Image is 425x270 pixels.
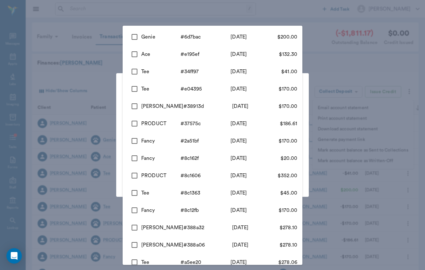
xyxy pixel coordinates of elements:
div: [DATE] [219,258,258,266]
div: Genie [141,33,180,41]
div: Ace [141,50,180,58]
div: # a5ee20 [180,258,220,266]
div: Fancy [141,154,180,162]
div: $170.00 [258,137,298,145]
div: $170.00 [258,85,298,93]
div: # 388a32 [183,224,221,231]
div: Tee [141,68,180,75]
div: [DATE] [219,85,258,93]
div: # 38913d [183,102,221,110]
div: # 6d7bac [180,33,220,41]
div: $278.10 [259,241,297,249]
div: Fancy [141,206,180,214]
div: [PERSON_NAME] [141,224,183,231]
div: # e04395 [180,85,220,93]
div: [DATE] [221,224,259,231]
div: [DATE] [219,137,258,145]
div: # 8c12fb [180,206,220,214]
div: [PERSON_NAME] [141,102,183,110]
div: $170.00 [259,102,297,110]
div: Fancy [141,137,180,145]
div: [DATE] [219,68,258,75]
div: [DATE] [219,50,258,58]
div: [DATE] [219,154,258,162]
div: $45.00 [258,189,298,197]
div: $41.00 [258,68,298,75]
div: [DATE] [219,172,258,179]
div: # e195ef [180,50,220,58]
div: $170.00 [258,206,298,214]
div: # 34ff97 [180,68,220,75]
div: [DATE] [219,120,258,127]
div: $278.06 [258,258,298,266]
div: # 2a51bf [180,137,220,145]
div: $20.00 [258,154,298,162]
div: $186.61 [258,120,298,127]
div: $352.00 [258,172,298,179]
div: # 388a06 [183,241,221,249]
div: $278.10 [259,224,297,231]
div: Tee [141,189,180,197]
div: Tee [141,85,180,93]
div: [DATE] [219,33,258,41]
div: Open Intercom Messenger [6,248,22,264]
div: # 8c1606 [180,172,220,179]
div: [DATE] [219,206,258,214]
div: [DATE] [221,241,259,249]
div: [DATE] [221,102,259,110]
div: PRODUCT [141,120,180,127]
div: PRODUCT [141,172,180,179]
div: $200.00 [258,33,298,41]
div: # 8c162f [180,154,220,162]
div: # 37575c [180,120,220,127]
div: [PERSON_NAME] [141,241,183,249]
div: $132.30 [258,50,298,58]
div: [DATE] [219,189,258,197]
div: Tee [141,258,180,266]
div: # 8c1363 [180,189,220,197]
